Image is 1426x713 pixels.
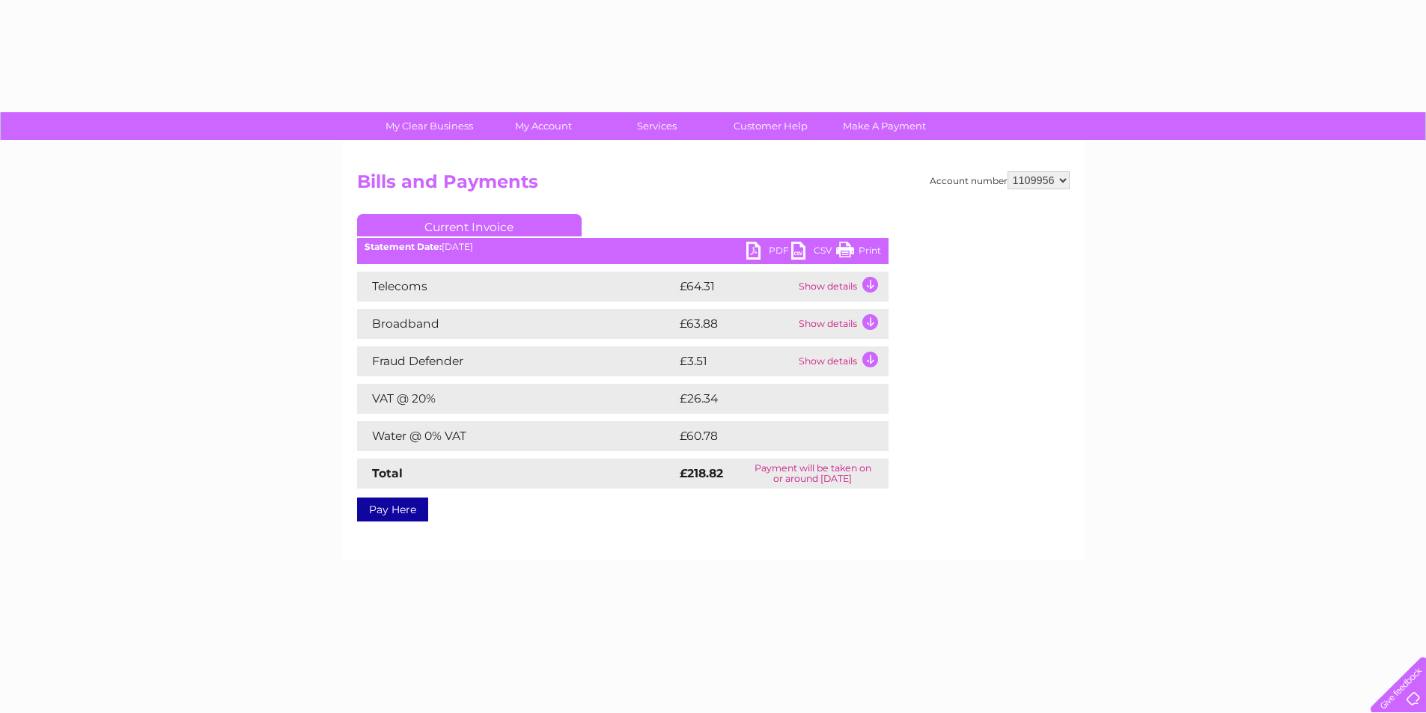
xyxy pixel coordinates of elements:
[737,459,888,489] td: Payment will be taken on or around [DATE]
[481,112,605,140] a: My Account
[836,242,881,263] a: Print
[357,346,676,376] td: Fraud Defender
[357,242,889,252] div: [DATE]
[746,242,791,263] a: PDF
[676,309,795,339] td: £63.88
[357,171,1070,200] h2: Bills and Payments
[795,309,889,339] td: Show details
[676,421,859,451] td: £60.78
[791,242,836,263] a: CSV
[357,272,676,302] td: Telecoms
[357,384,676,414] td: VAT @ 20%
[357,214,582,236] a: Current Invoice
[357,421,676,451] td: Water @ 0% VAT
[595,112,719,140] a: Services
[372,466,403,480] strong: Total
[357,498,428,521] a: Pay Here
[823,112,946,140] a: Make A Payment
[795,272,889,302] td: Show details
[368,112,491,140] a: My Clear Business
[676,272,795,302] td: £64.31
[795,346,889,376] td: Show details
[357,309,676,339] td: Broadband
[709,112,832,140] a: Customer Help
[930,171,1070,189] div: Account number
[676,384,859,414] td: £26.34
[680,466,723,480] strong: £218.82
[676,346,795,376] td: £3.51
[365,241,442,252] b: Statement Date:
